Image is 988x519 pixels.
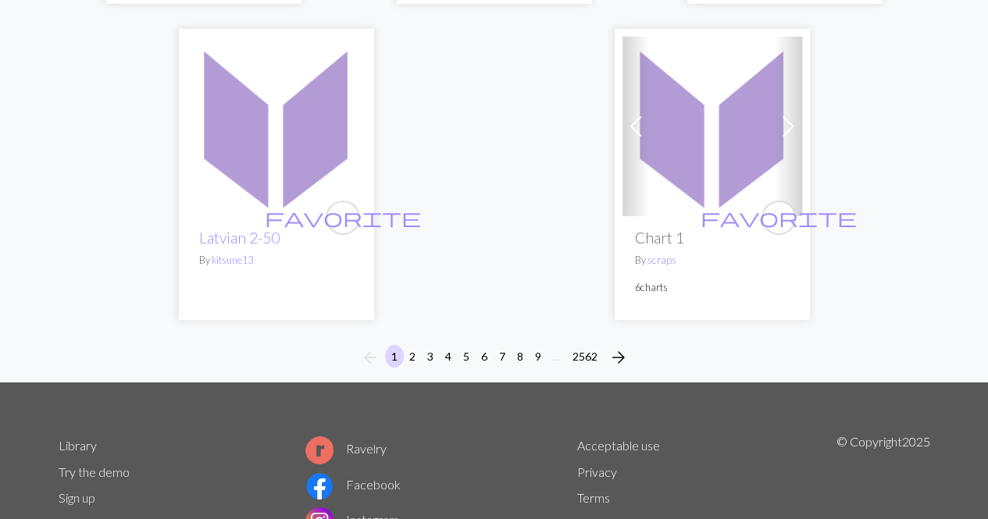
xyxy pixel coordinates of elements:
a: Try the demo [59,464,130,479]
img: Ravelry logo [305,436,333,464]
button: 3 [421,345,440,368]
a: Ravelry [305,441,387,456]
button: favourite [762,201,796,235]
img: Untitled [622,37,802,216]
button: 2 [403,345,422,368]
a: Latvian 2-50 [199,229,280,247]
span: arrow_forward [609,347,628,368]
p: 6 charts [635,280,790,295]
p: By [199,253,354,268]
a: Latvian 2-50 [187,117,366,132]
p: By [635,253,790,268]
i: Next [609,348,628,367]
a: Untitled [622,117,802,132]
a: Library [59,438,97,453]
a: Acceptable use [577,438,660,453]
button: Next [603,345,634,370]
button: 2562 [566,345,604,368]
i: favourite [265,202,421,233]
button: 5 [457,345,476,368]
button: 1 [385,345,404,368]
h2: Chart 1 [635,229,790,247]
button: 8 [511,345,530,368]
span: favorite [701,205,857,229]
a: Privacy [577,464,617,479]
a: Sign up [59,490,95,505]
button: 6 [475,345,494,368]
a: scraps [647,254,676,266]
button: 9 [529,345,548,368]
button: 4 [439,345,458,368]
a: Terms [577,490,610,505]
a: kitsune13 [212,254,253,266]
nav: Page navigation [355,345,634,370]
button: favourite [326,201,360,235]
span: favorite [265,205,421,229]
img: Facebook logo [305,472,333,500]
a: Facebook [305,477,401,492]
i: favourite [701,202,857,233]
button: 7 [493,345,512,368]
img: Latvian 2-50 [187,37,366,216]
